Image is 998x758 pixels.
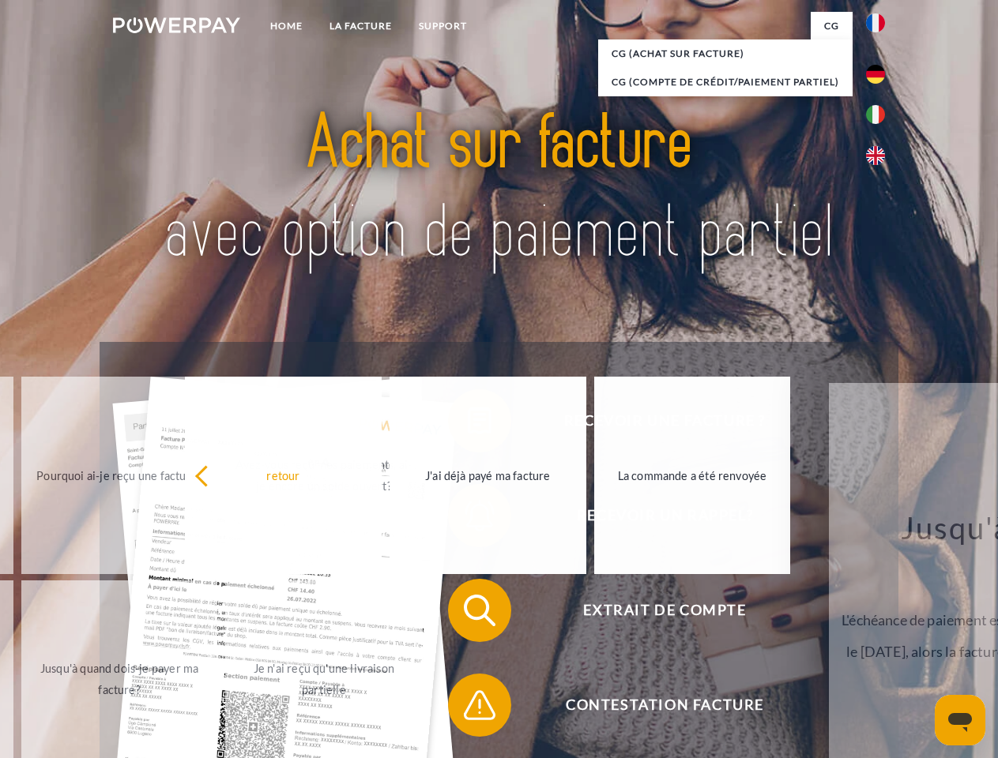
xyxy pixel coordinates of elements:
[460,591,499,630] img: qb_search.svg
[448,674,859,737] button: Contestation Facture
[448,579,859,642] button: Extrait de compte
[113,17,240,33] img: logo-powerpay-white.svg
[316,12,405,40] a: LA FACTURE
[235,658,412,700] div: Je n'ai reçu qu'une livraison partielle
[598,39,853,68] a: CG (achat sur facture)
[866,146,885,165] img: en
[31,464,209,486] div: Pourquoi ai-je reçu une facture?
[399,464,577,486] div: J'ai déjà payé ma facture
[194,464,372,486] div: retour
[151,76,847,302] img: title-powerpay_fr.svg
[471,674,858,737] span: Contestation Facture
[866,65,885,84] img: de
[405,12,480,40] a: Support
[811,12,853,40] a: CG
[257,12,316,40] a: Home
[866,105,885,124] img: it
[31,658,209,700] div: Jusqu'à quand dois-je payer ma facture?
[598,68,853,96] a: CG (Compte de crédit/paiement partiel)
[460,685,499,725] img: qb_warning.svg
[866,13,885,32] img: fr
[935,695,985,745] iframe: Bouton de lancement de la fenêtre de messagerie
[471,579,858,642] span: Extrait de compte
[604,464,781,486] div: La commande a été renvoyée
